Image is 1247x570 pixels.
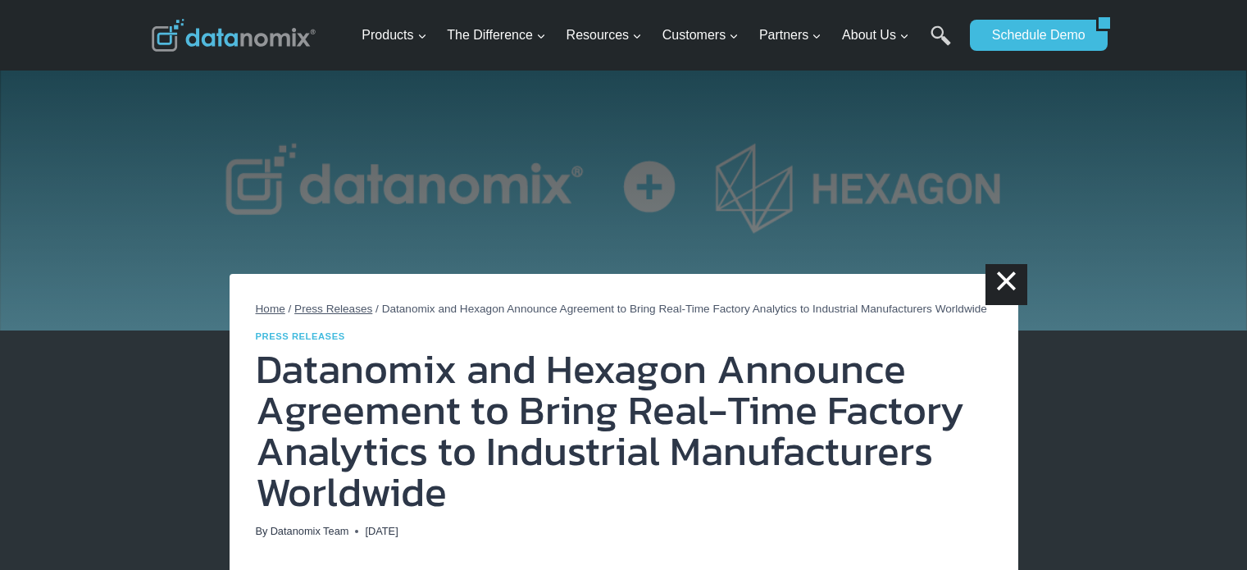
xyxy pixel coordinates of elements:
nav: Primary Navigation [355,9,962,62]
span: Datanomix and Hexagon Announce Agreement to Bring Real-Time Factory Analytics to Industrial Manuf... [382,303,987,315]
a: Search [931,25,951,62]
h1: Datanomix and Hexagon Announce Agreement to Bring Real-Time Factory Analytics to Industrial Manuf... [256,349,992,513]
span: Products [362,25,426,46]
span: / [289,303,292,315]
img: Datanomix [152,19,316,52]
span: Customers [662,25,739,46]
span: The Difference [447,25,546,46]
span: About Us [842,25,909,46]
a: Schedule Demo [970,20,1096,51]
a: × [985,264,1026,305]
span: By [256,523,268,540]
nav: Breadcrumbs [256,300,992,318]
a: Home [256,303,285,315]
time: [DATE] [365,523,398,540]
a: Press Releases [294,303,372,315]
span: / [375,303,379,315]
a: Datanomix Team [271,525,349,537]
span: Resources [567,25,642,46]
a: Press Releases [256,331,345,341]
span: Partners [759,25,821,46]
